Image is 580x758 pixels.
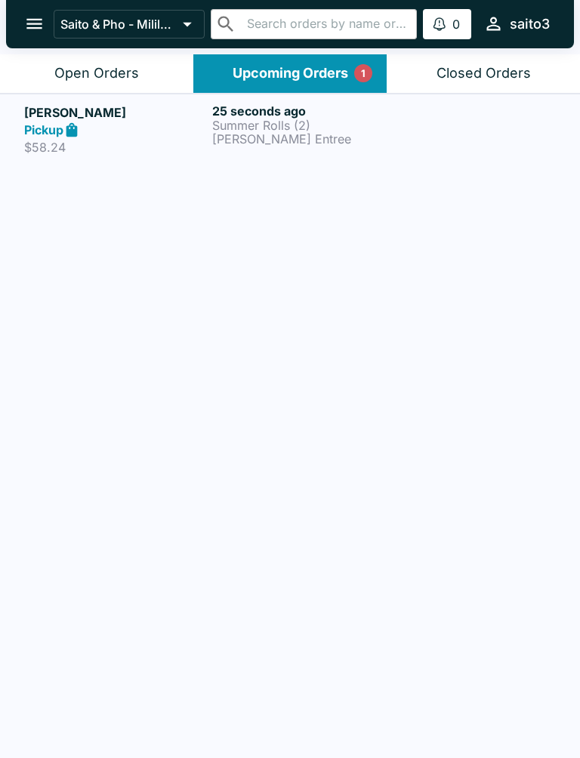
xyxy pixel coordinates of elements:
button: Saito & Pho - Mililani [54,10,205,39]
p: Summer Rolls (2) [212,119,394,132]
p: [PERSON_NAME] Entree [212,132,394,146]
h6: 25 seconds ago [212,103,394,119]
div: Open Orders [54,65,139,82]
div: Closed Orders [437,65,531,82]
h5: [PERSON_NAME] [24,103,206,122]
p: $58.24 [24,140,206,155]
p: 0 [452,17,460,32]
p: Saito & Pho - Mililani [60,17,177,32]
div: Upcoming Orders [233,65,348,82]
strong: Pickup [24,122,63,137]
button: saito3 [477,8,556,40]
p: 1 [361,66,366,81]
input: Search orders by name or phone number [242,14,410,35]
div: saito3 [510,15,550,33]
button: open drawer [15,5,54,43]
